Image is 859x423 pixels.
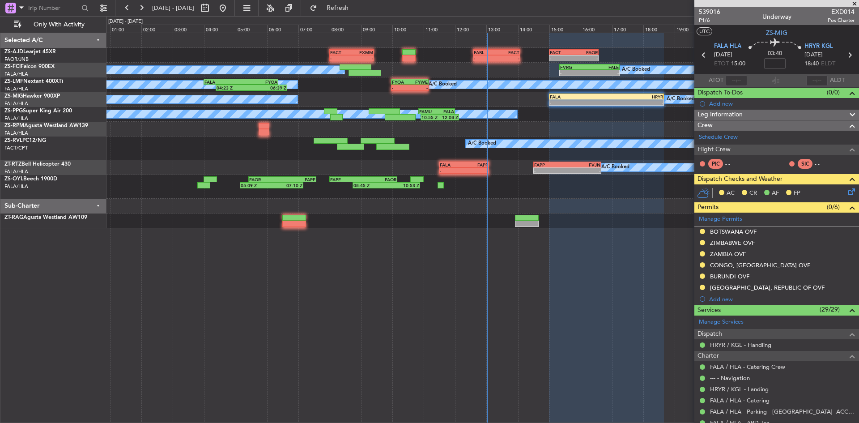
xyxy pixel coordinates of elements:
div: Add new [709,100,855,107]
div: HRYR [606,94,663,99]
a: FALA / HLA - Catering Crew [710,363,785,371]
span: EXD014 [828,7,855,17]
a: FALA/HLA [4,183,28,190]
span: Leg Information [697,110,743,120]
a: FACT/CPT [4,145,28,151]
span: FALA HLA [714,42,741,51]
span: ZS-FCI [4,64,21,69]
span: ZS-AJD [4,49,23,55]
div: ZAMBIA OVF [710,250,746,258]
a: FALA / HLA - Parking - [GEOGRAPHIC_DATA]- ACC # 1800 [710,408,855,415]
a: ZT-RTZBell Helicopter 430 [4,162,71,167]
a: FALA/HLA [4,85,28,92]
div: FXMM [352,50,373,55]
span: ZS-OYL [4,176,23,182]
span: Dispatch [697,329,722,339]
div: 01:00 [110,25,141,33]
div: BURUNDI OVF [710,273,749,280]
div: 15:00 [549,25,581,33]
div: 10:00 [392,25,424,33]
div: - [550,56,574,61]
span: Flight Crew [697,145,731,155]
a: Manage Services [699,318,744,327]
div: 12:08 Z [440,115,458,120]
a: ZS-OYLBeech 1900D [4,176,57,182]
span: 03:40 [768,49,782,58]
span: (0/0) [827,88,840,97]
button: UTC [697,27,712,35]
div: - - [725,160,745,168]
span: Pos Charter [828,17,855,24]
span: ATOT [709,76,723,85]
span: AC [727,189,735,198]
span: P1/6 [699,17,720,24]
span: ZS-MIG [766,28,787,38]
span: Crew [697,120,713,131]
span: Charter [697,351,719,361]
div: 11:00 [424,25,455,33]
div: FAPE [282,177,315,182]
a: ZS-MIGHawker 900XP [4,94,60,99]
div: 12:00 [455,25,486,33]
div: 09:00 [361,25,392,33]
span: Dispatch Checks and Weather [697,174,782,184]
a: Schedule Crew [699,133,738,142]
div: - [534,168,567,173]
input: --:-- [726,75,747,86]
a: FALA/HLA [4,130,28,137]
a: FALA/HLA [4,168,28,175]
div: 16:00 [581,25,612,33]
span: Permits [697,202,719,213]
span: FP [794,189,800,198]
span: Dispatch To-Dos [697,88,743,98]
div: A/C Booked [601,161,629,174]
span: (0/6) [827,202,840,212]
a: Manage Permits [699,215,742,224]
div: 08:00 [330,25,361,33]
div: A/C Booked [667,93,695,106]
a: --- - Navigation [710,374,750,382]
div: A/C Booked [622,63,650,77]
span: Services [697,305,721,316]
a: ZS-RVLPC12/NG [4,138,46,143]
div: FALE [589,64,618,70]
div: 10:53 Z [386,183,419,188]
div: 06:00 [267,25,298,33]
span: [DATE] [714,51,732,60]
div: - [606,100,663,105]
a: HRYR / KGL - Handling [710,341,771,349]
div: FVRG [560,64,589,70]
a: ZS-RPMAgusta Westland AW139 [4,123,88,128]
span: ZT-RAG [4,215,23,220]
div: - [464,168,488,173]
a: HRYR / KGL - Landing [710,385,769,393]
span: ALDT [830,76,845,85]
div: 18:00 [643,25,675,33]
div: ZIMBABWE OVF [710,239,755,247]
div: - - [815,160,835,168]
span: Only With Activity [23,21,94,28]
a: ZS-AJDLearjet 45XR [4,49,56,55]
div: FAOR [363,177,396,182]
span: HRYR KGL [804,42,833,51]
div: - [574,56,598,61]
div: CONGO, [GEOGRAPHIC_DATA] OVF [710,261,810,269]
div: - [330,56,352,61]
div: 19:00 [675,25,706,33]
div: FACT [497,50,519,55]
div: 05:09 Z [241,183,272,188]
span: ZS-PPG [4,108,23,114]
div: - [497,56,519,61]
div: Add new [709,295,855,303]
span: AF [772,189,779,198]
div: 07:10 Z [272,183,302,188]
div: - [560,70,589,76]
div: SIC [798,159,812,169]
div: 04:23 Z [217,85,251,90]
div: 13:00 [486,25,518,33]
div: 07:00 [298,25,330,33]
div: - [567,168,600,173]
div: - [352,56,373,61]
a: FAOR/JNB [4,56,29,63]
div: - [392,85,410,90]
